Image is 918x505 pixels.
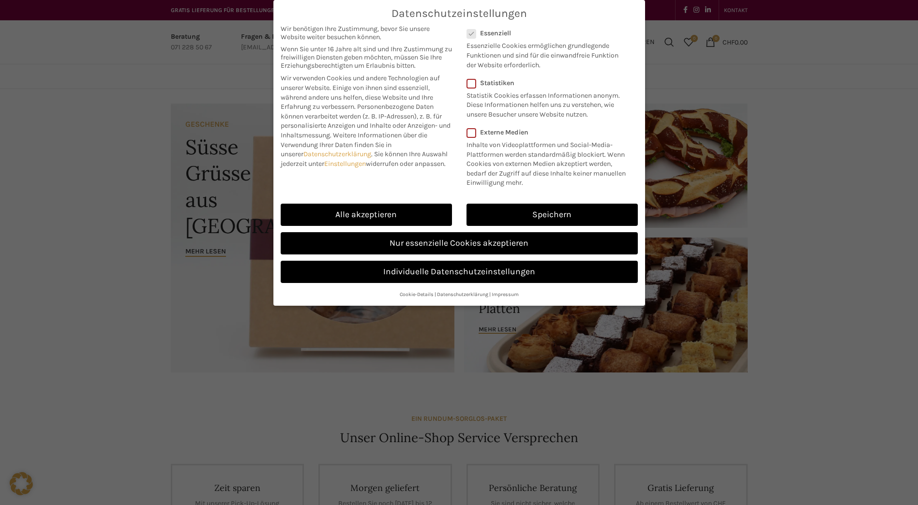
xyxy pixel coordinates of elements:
a: Speichern [467,204,638,226]
a: Cookie-Details [400,291,434,297]
a: Datenschutzerklärung [437,291,488,297]
a: Einstellungen [324,160,366,168]
span: Datenschutzeinstellungen [391,7,527,20]
a: Individuelle Datenschutzeinstellungen [281,261,638,283]
span: Weitere Informationen über die Verwendung Ihrer Daten finden Sie in unserer . [281,131,427,158]
span: Sie können Ihre Auswahl jederzeit unter widerrufen oder anpassen. [281,150,448,168]
label: Externe Medien [467,128,632,136]
p: Statistik Cookies erfassen Informationen anonym. Diese Informationen helfen uns zu verstehen, wie... [467,87,625,119]
p: Inhalte von Videoplattformen und Social-Media-Plattformen werden standardmäßig blockiert. Wenn Co... [467,136,632,188]
a: Datenschutzerklärung [303,150,371,158]
a: Impressum [492,291,519,297]
p: Essenzielle Cookies ermöglichen grundlegende Funktionen und sind für die einwandfreie Funktion de... [467,37,625,70]
label: Statistiken [467,79,625,87]
span: Wenn Sie unter 16 Jahre alt sind und Ihre Zustimmung zu freiwilligen Diensten geben möchten, müss... [281,45,452,70]
span: Personenbezogene Daten können verarbeitet werden (z. B. IP-Adressen), z. B. für personalisierte A... [281,103,451,139]
a: Alle akzeptieren [281,204,452,226]
label: Essenziell [467,29,625,37]
span: Wir benötigen Ihre Zustimmung, bevor Sie unsere Website weiter besuchen können. [281,25,452,41]
span: Wir verwenden Cookies und andere Technologien auf unserer Website. Einige von ihnen sind essenzie... [281,74,440,111]
a: Nur essenzielle Cookies akzeptieren [281,232,638,254]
